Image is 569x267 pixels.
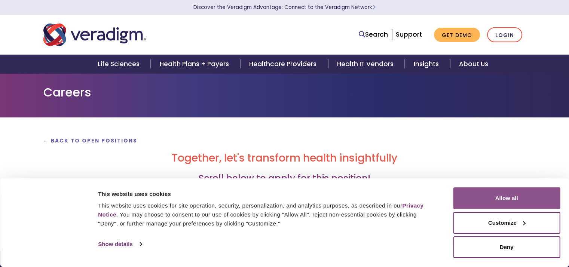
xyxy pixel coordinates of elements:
[98,190,436,199] div: This website uses cookies
[98,201,436,228] div: This website uses cookies for site operation, security, personalization, and analytics purposes, ...
[372,4,376,11] span: Learn More
[453,236,560,258] button: Deny
[43,85,526,99] h1: Careers
[43,137,138,144] a: ← Back to Open Positions
[434,28,480,42] a: Get Demo
[98,239,141,250] a: Show details
[450,55,497,74] a: About Us
[328,55,405,74] a: Health IT Vendors
[487,27,522,43] a: Login
[453,212,560,234] button: Customize
[151,55,240,74] a: Health Plans + Payers
[43,173,526,184] h3: Scroll below to apply for this position!
[396,30,422,39] a: Support
[43,22,146,47] img: Veradigm logo
[193,4,376,11] a: Discover the Veradigm Advantage: Connect to the Veradigm NetworkLearn More
[453,187,560,209] button: Allow all
[43,152,526,165] h2: Together, let's transform health insightfully
[359,30,388,40] a: Search
[240,55,328,74] a: Healthcare Providers
[405,55,450,74] a: Insights
[89,55,151,74] a: Life Sciences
